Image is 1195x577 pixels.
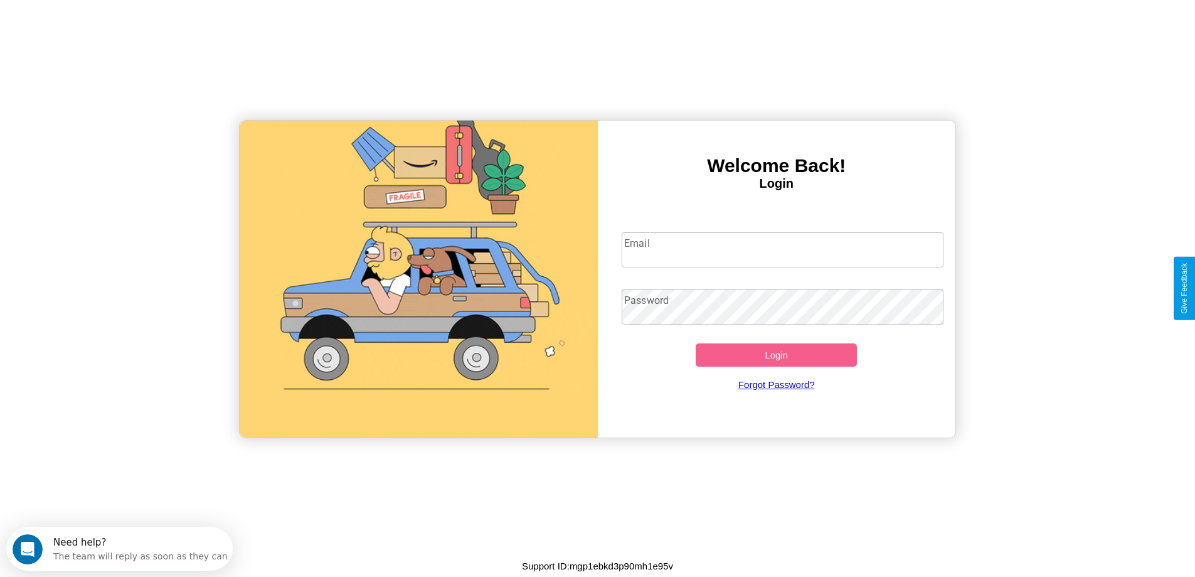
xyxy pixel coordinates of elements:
img: gif [240,121,598,438]
div: Need help? [47,11,221,21]
a: Forgot Password? [615,367,937,402]
div: Open Intercom Messenger [5,5,233,40]
h3: Welcome Back! [598,155,956,176]
p: Support ID: mgp1ebkd3p90mh1e95v [522,558,673,574]
div: Give Feedback [1180,263,1189,314]
iframe: Intercom live chat [13,534,43,564]
div: The team will reply as soon as they can [47,21,221,34]
button: Login [696,343,857,367]
iframe: Intercom live chat discovery launcher [6,527,233,571]
h4: Login [598,176,956,191]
